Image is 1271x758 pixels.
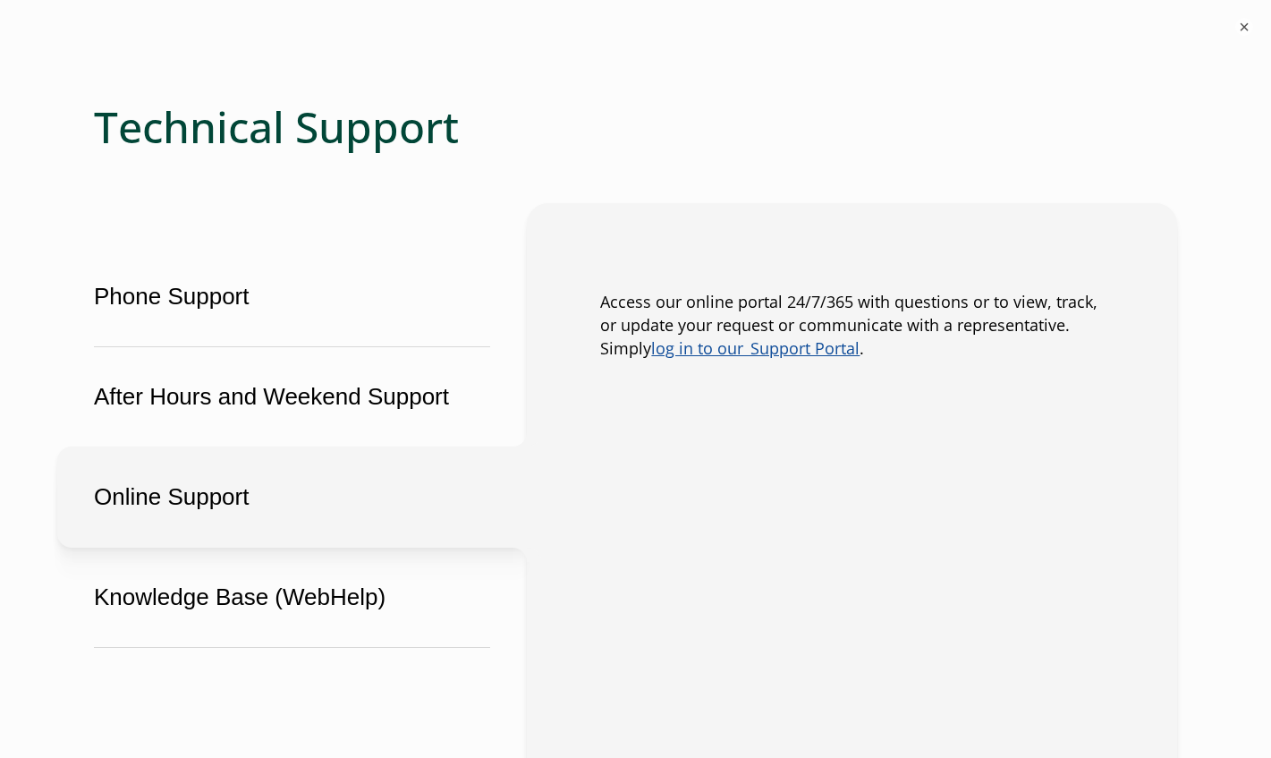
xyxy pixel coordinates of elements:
p: Access our online portal 24/7/365 with questions or to view, track, or update your request or com... [600,291,1104,361]
button: × [1235,18,1253,36]
button: Knowledge Base (WebHelp) [57,547,527,648]
h2: Technical Support [94,101,1177,153]
button: After Hours and Weekend Support [57,346,527,447]
a: Link opens in a new window [651,337,860,359]
button: Online Support [57,447,527,548]
button: Phone Support [57,246,527,347]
